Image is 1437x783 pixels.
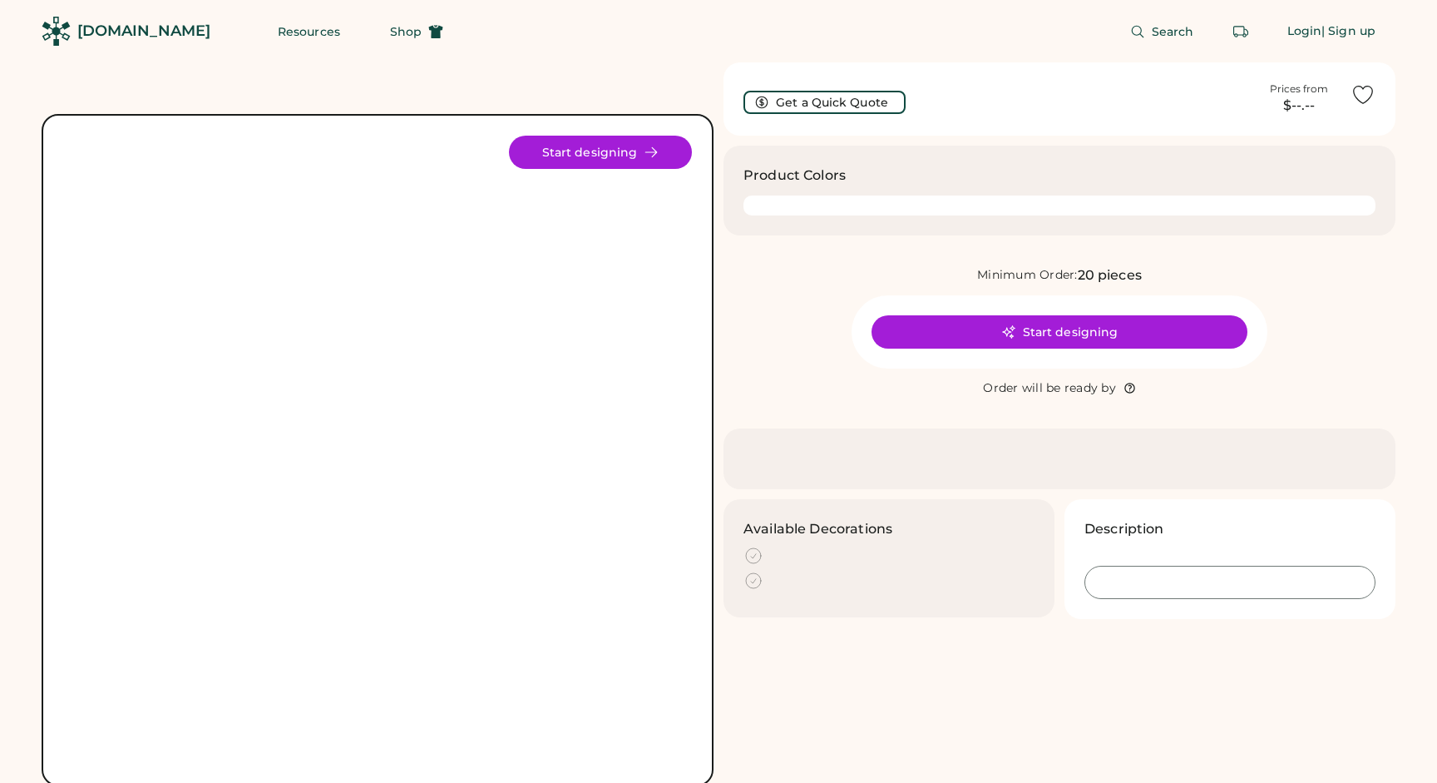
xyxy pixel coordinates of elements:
button: Retrieve an order [1224,15,1257,48]
h3: Available Decorations [743,519,892,539]
div: $--.-- [1257,96,1341,116]
button: Resources [258,15,360,48]
button: Shop [370,15,463,48]
div: Minimum Order: [977,267,1078,284]
h3: Product Colors [743,166,846,186]
button: Start designing [509,136,692,169]
div: [DOMAIN_NAME] [77,21,210,42]
div: Login [1287,23,1322,40]
img: Rendered Logo - Screens [42,17,71,46]
div: Order will be ready by [983,380,1116,397]
button: Search [1110,15,1214,48]
button: Get a Quick Quote [743,91,906,114]
div: Prices from [1270,82,1328,96]
span: Shop [390,26,422,37]
span: Search [1152,26,1194,37]
h3: Description [1084,519,1164,539]
div: 20 pieces [1078,265,1142,285]
div: | Sign up [1321,23,1375,40]
img: yH5BAEAAAAALAAAAAABAAEAAAIBRAA7 [63,136,692,765]
button: Start designing [872,315,1247,349]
